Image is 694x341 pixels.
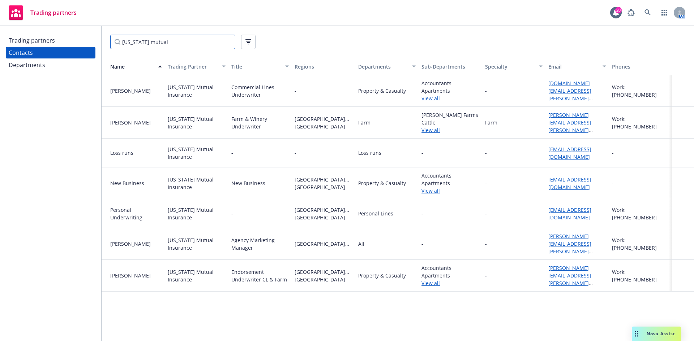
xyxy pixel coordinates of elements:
[295,214,352,221] span: [GEOGRAPHIC_DATA]
[421,79,479,87] span: Accountants
[231,83,289,99] div: Commercial Lines Underwriter
[9,47,33,58] div: Contacts
[231,149,233,157] div: -
[548,176,591,191] a: [EMAIL_ADDRESS][DOMAIN_NAME]
[485,119,497,126] div: Farm
[231,115,289,130] div: Farm & Winery Underwriter
[548,112,591,141] a: [PERSON_NAME][EMAIL_ADDRESS][PERSON_NAME][DOMAIN_NAME]
[421,149,423,157] span: -
[485,87,487,95] div: -
[292,58,355,75] button: Regions
[421,172,479,179] span: Accountants
[231,268,289,283] div: Endorsement Underwriter CL & Farm
[6,47,95,58] a: Contacts
[168,268,225,283] div: [US_STATE] Mutual Insurance
[168,176,225,191] div: [US_STATE] Mutual Insurance
[102,58,165,75] button: Name
[110,179,162,187] div: New Business
[295,276,352,283] span: [GEOGRAPHIC_DATA]
[358,87,406,95] div: Property & Casualty
[421,187,479,194] a: View all
[295,123,352,130] span: [GEOGRAPHIC_DATA]
[110,149,162,157] div: Loss runs
[110,206,162,221] div: Personal Underwriting
[421,63,479,70] div: Sub-Departments
[421,240,479,248] span: -
[9,59,45,71] div: Departments
[168,83,225,99] div: [US_STATE] Mutual Insurance
[30,10,77,16] span: Trading partners
[545,58,609,75] button: Email
[110,35,235,49] input: Filter by keyword...
[609,58,672,75] button: Phones
[104,63,154,70] div: Name
[548,265,591,294] a: [PERSON_NAME][EMAIL_ADDRESS][PERSON_NAME][DOMAIN_NAME]
[6,3,80,23] a: Trading partners
[168,206,225,221] div: [US_STATE] Mutual Insurance
[615,7,622,13] div: 20
[168,236,225,252] div: [US_STATE] Mutual Insurance
[168,63,217,70] div: Trading Partner
[295,240,352,248] span: [GEOGRAPHIC_DATA][US_STATE]
[612,83,669,99] div: Work: [PHONE_NUMBER]
[6,59,95,71] a: Departments
[421,210,423,217] span: -
[632,327,641,341] div: Drag to move
[548,80,591,109] a: [DOMAIN_NAME][EMAIL_ADDRESS][PERSON_NAME][DOMAIN_NAME]
[632,327,681,341] button: Nova Assist
[231,236,289,252] div: Agency Marketing Manager
[612,179,614,187] div: -
[421,111,479,119] span: [PERSON_NAME] Farms
[548,146,591,160] a: [EMAIL_ADDRESS][DOMAIN_NAME]
[231,63,281,70] div: Title
[168,115,225,130] div: [US_STATE] Mutual Insurance
[612,206,669,221] div: Work: [PHONE_NUMBER]
[485,149,487,157] div: -
[358,149,381,157] div: Loss runs
[548,206,591,221] a: [EMAIL_ADDRESS][DOMAIN_NAME]
[231,210,233,217] div: -
[421,272,479,279] span: Apartments
[641,5,655,20] a: Search
[421,95,479,102] a: View all
[110,272,162,279] div: [PERSON_NAME]
[358,210,393,217] div: Personal Lines
[612,268,669,283] div: Work: [PHONE_NUMBER]
[295,63,352,70] div: Regions
[295,149,352,157] span: -
[421,126,479,134] a: View all
[358,240,364,248] div: All
[295,115,352,123] span: [GEOGRAPHIC_DATA][US_STATE]
[165,58,228,75] button: Trading Partner
[612,63,669,70] div: Phones
[421,264,479,272] span: Accountants
[6,35,95,46] a: Trading partners
[624,5,638,20] a: Report a Bug
[295,87,352,95] span: -
[421,279,479,287] a: View all
[358,63,408,70] div: Departments
[421,87,479,95] span: Apartments
[612,236,669,252] div: Work: [PHONE_NUMBER]
[482,58,545,75] button: Specialty
[419,58,482,75] button: Sub-Departments
[485,63,535,70] div: Specialty
[358,179,406,187] div: Property & Casualty
[421,179,479,187] span: Apartments
[612,115,669,130] div: Work: [PHONE_NUMBER]
[110,87,162,95] div: [PERSON_NAME]
[110,240,162,248] div: [PERSON_NAME]
[355,58,419,75] button: Departments
[358,119,370,126] div: Farm
[548,233,591,262] a: [PERSON_NAME][EMAIL_ADDRESS][PERSON_NAME][DOMAIN_NAME]
[295,176,352,183] span: [GEOGRAPHIC_DATA][US_STATE]
[485,240,487,248] div: -
[228,58,292,75] button: Title
[110,119,162,126] div: [PERSON_NAME]
[485,179,487,187] div: -
[485,210,487,217] div: -
[295,206,352,214] span: [GEOGRAPHIC_DATA][US_STATE]
[168,145,225,161] div: [US_STATE] Mutual Insurance
[295,183,352,191] span: [GEOGRAPHIC_DATA]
